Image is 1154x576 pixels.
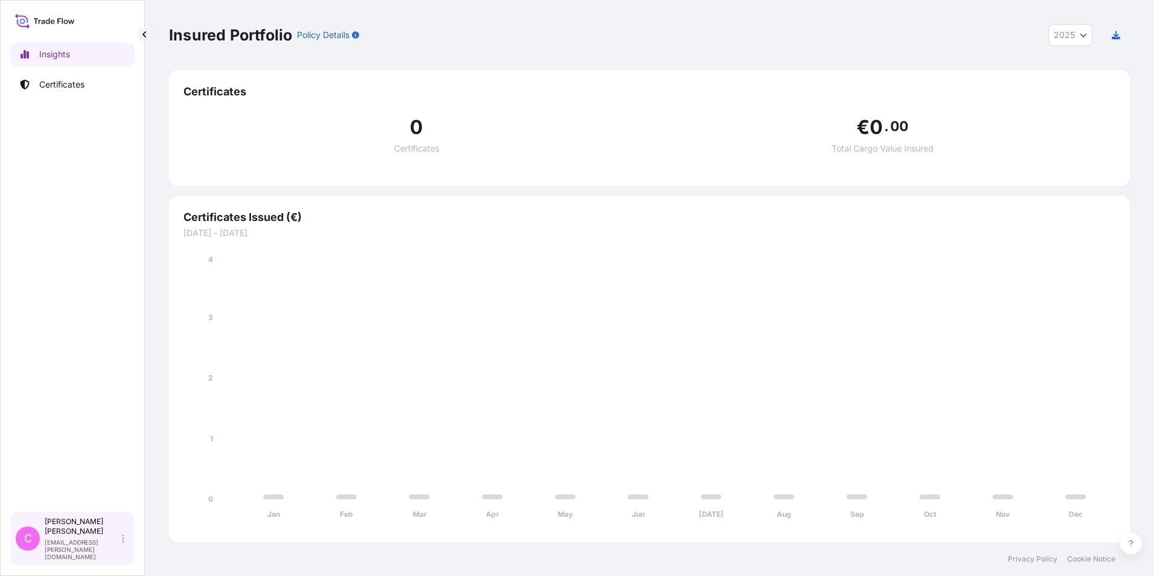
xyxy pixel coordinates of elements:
[1054,29,1075,41] span: 2025
[39,78,84,91] p: Certificates
[210,434,213,443] tspan: 1
[1048,24,1092,46] button: Year Selector
[297,29,349,41] p: Policy Details
[410,118,423,137] span: 0
[832,144,934,153] span: Total Cargo Value Insured
[267,510,280,519] tspan: Jan
[169,25,292,45] p: Insured Portfolio
[558,510,573,519] tspan: May
[486,510,499,519] tspan: Apr
[413,510,427,519] tspan: Mar
[870,118,883,137] span: 0
[45,517,120,536] p: [PERSON_NAME] [PERSON_NAME]
[856,118,870,137] span: €
[208,494,213,504] tspan: 0
[208,373,213,382] tspan: 2
[10,42,135,66] a: Insights
[183,227,1115,239] span: [DATE] - [DATE]
[39,48,70,60] p: Insights
[183,85,1115,99] span: Certificates
[24,533,32,545] span: C
[1008,554,1057,564] a: Privacy Policy
[394,144,439,153] span: Certificates
[850,510,864,519] tspan: Sep
[890,121,908,131] span: 00
[884,121,888,131] span: .
[208,255,213,264] tspan: 4
[632,510,645,519] tspan: Jun
[924,510,937,519] tspan: Oct
[996,510,1010,519] tspan: Nov
[1069,510,1083,519] tspan: Dec
[45,539,120,560] p: [EMAIL_ADDRESS][PERSON_NAME][DOMAIN_NAME]
[208,313,213,322] tspan: 3
[183,210,1115,225] span: Certificates Issued (€)
[340,510,353,519] tspan: Feb
[777,510,791,519] tspan: Aug
[699,510,724,519] tspan: [DATE]
[1067,554,1115,564] a: Cookie Notice
[10,72,135,97] a: Certificates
